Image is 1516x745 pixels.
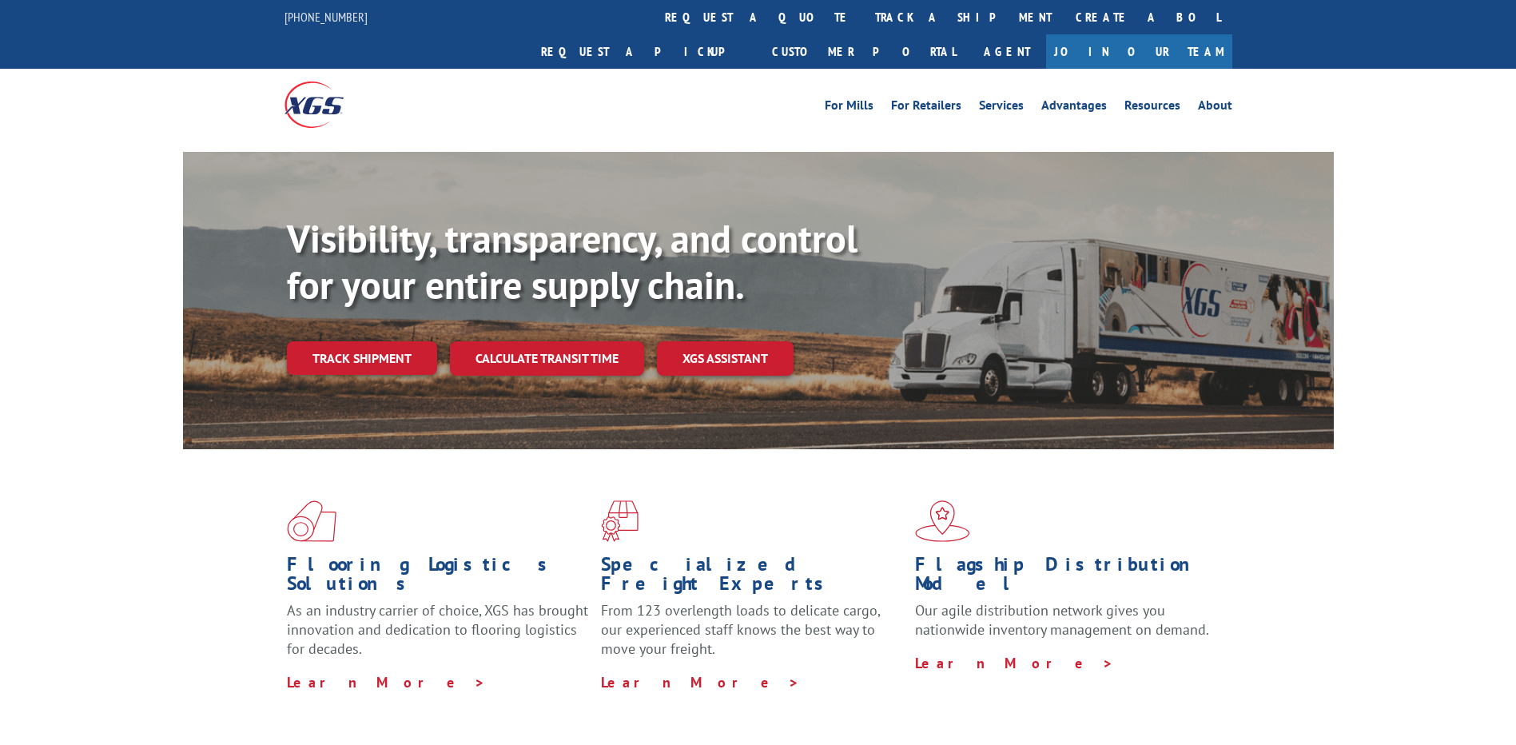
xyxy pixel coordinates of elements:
a: Learn More > [601,673,800,691]
a: About [1198,99,1232,117]
a: Join Our Team [1046,34,1232,69]
img: xgs-icon-total-supply-chain-intelligence-red [287,500,336,542]
img: xgs-icon-focused-on-flooring-red [601,500,639,542]
h1: Specialized Freight Experts [601,555,903,601]
a: Customer Portal [760,34,968,69]
a: Learn More > [287,673,486,691]
a: Calculate transit time [450,341,644,376]
a: Learn More > [915,654,1114,672]
h1: Flagship Distribution Model [915,555,1217,601]
a: XGS ASSISTANT [657,341,794,376]
a: Agent [968,34,1046,69]
h1: Flooring Logistics Solutions [287,555,589,601]
b: Visibility, transparency, and control for your entire supply chain. [287,213,857,309]
a: Services [979,99,1024,117]
a: For Mills [825,99,873,117]
img: xgs-icon-flagship-distribution-model-red [915,500,970,542]
p: From 123 overlength loads to delicate cargo, our experienced staff knows the best way to move you... [601,601,903,672]
a: [PHONE_NUMBER] [284,9,368,25]
a: Request a pickup [529,34,760,69]
a: Resources [1124,99,1180,117]
a: Track shipment [287,341,437,375]
a: For Retailers [891,99,961,117]
a: Advantages [1041,99,1107,117]
span: Our agile distribution network gives you nationwide inventory management on demand. [915,601,1209,639]
span: As an industry carrier of choice, XGS has brought innovation and dedication to flooring logistics... [287,601,588,658]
